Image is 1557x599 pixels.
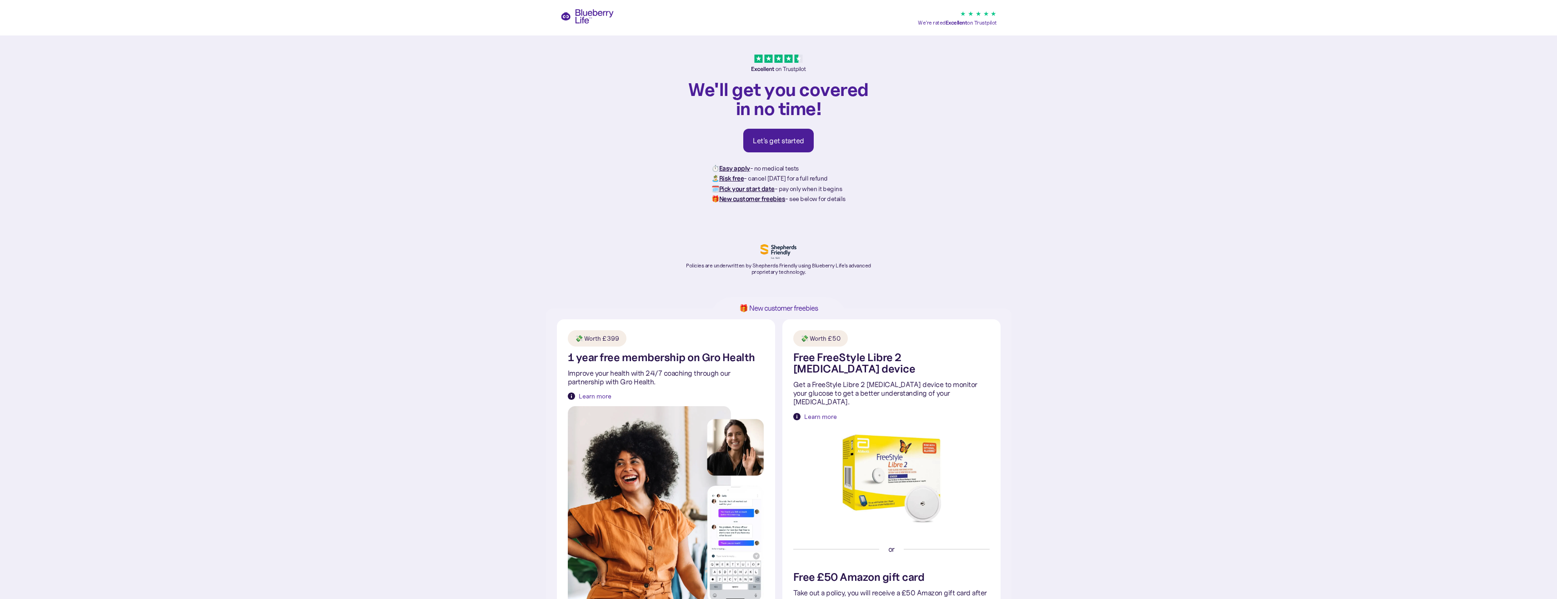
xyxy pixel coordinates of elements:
[683,262,874,276] p: Policies are underwritten by Shepherds Friendly using Blueberry Life’s advanced proprietary techn...
[888,545,895,554] p: or
[793,352,990,375] h1: Free FreeStyle Libre 2 [MEDICAL_DATA] device
[793,572,925,583] h1: Free £50 Amazon gift card
[719,195,786,203] strong: New customer freebies
[575,334,619,343] div: 💸 Worth £399
[719,164,750,172] strong: Easy apply
[804,412,837,421] div: Learn more
[568,392,611,401] a: Learn more
[753,136,804,145] div: Let's get started
[719,185,775,193] strong: Pick your start date
[793,380,990,407] p: Get a FreeStyle Libre 2 [MEDICAL_DATA] device to monitor your glucose to get a better understandi...
[719,174,744,182] strong: Risk free
[743,129,814,152] a: Let's get started
[568,369,764,386] p: Improve your health with 24/7 coaching through our partnership with Gro Health.
[683,244,874,276] a: Policies are underwritten by Shepherds Friendly using Blueberry Life’s advanced proprietary techn...
[579,392,611,401] div: Learn more
[683,80,874,118] h1: We'll get you covered in no time!
[568,352,755,363] h1: 1 year free membership on Gro Health
[725,304,832,312] h1: 🎁 New customer freebies
[801,334,841,343] div: 💸 Worth £50
[793,412,837,421] a: Learn more
[711,163,846,204] p: ⏱️ - no medical tests 🏝️ - cancel [DATE] for a full refund 🗓️ - pay only when it begins 🎁 - see b...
